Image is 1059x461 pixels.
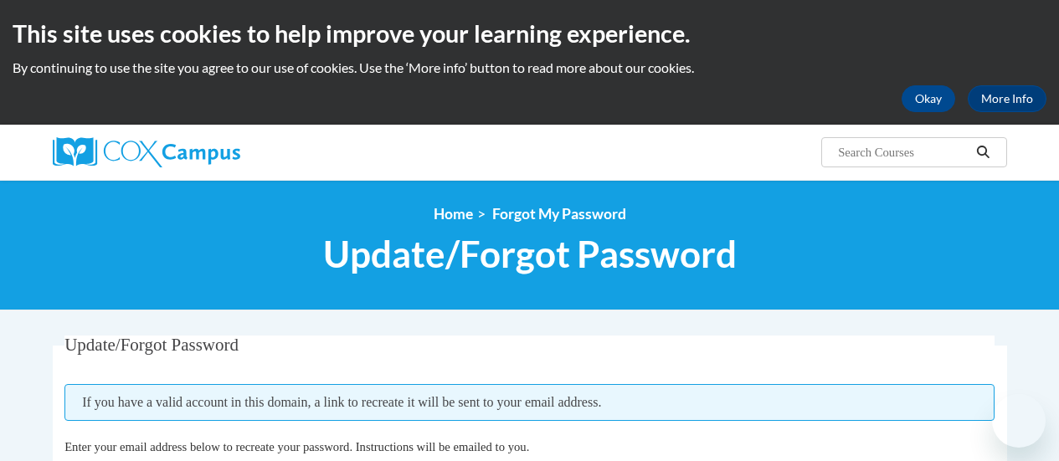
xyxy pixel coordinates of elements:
[64,335,239,355] span: Update/Forgot Password
[53,137,240,167] img: Cox Campus
[836,142,970,162] input: Search Courses
[992,394,1046,448] iframe: Button to launch messaging window
[434,205,473,223] a: Home
[13,59,1046,77] p: By continuing to use the site you agree to our use of cookies. Use the ‘More info’ button to read...
[970,142,995,162] button: Search
[323,232,737,276] span: Update/Forgot Password
[64,384,995,421] span: If you have a valid account in this domain, a link to recreate it will be sent to your email addr...
[492,205,626,223] span: Forgot My Password
[902,85,955,112] button: Okay
[64,440,529,453] span: Enter your email address below to recreate your password. Instructions will be emailed to you.
[968,85,1046,112] a: More Info
[53,137,354,167] a: Cox Campus
[13,17,1046,50] h2: This site uses cookies to help improve your learning experience.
